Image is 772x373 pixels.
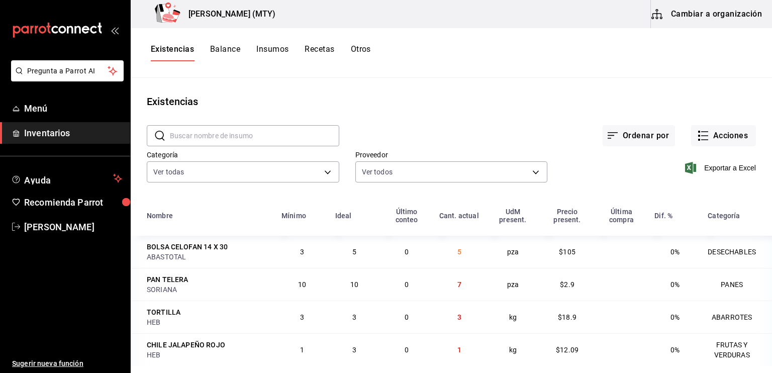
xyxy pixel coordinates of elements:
div: CHILE JALAPEÑO ROJO [147,340,225,350]
button: Otros [351,44,371,61]
td: kg [486,301,540,333]
span: 7 [457,281,461,289]
button: Ordenar por [603,125,675,146]
span: 0 [405,346,409,354]
span: Sugerir nueva función [12,358,122,369]
span: 10 [298,281,306,289]
button: Exportar a Excel [687,162,756,174]
span: 3 [300,313,304,321]
div: Existencias [147,94,198,109]
span: Inventarios [24,126,122,140]
a: Pregunta a Parrot AI [7,73,124,83]
button: Recetas [305,44,334,61]
div: BOLSA CELOFAN 14 X 30 [147,242,228,252]
div: UdM present. [492,208,534,224]
span: 0 [405,313,409,321]
td: pza [486,268,540,301]
button: Pregunta a Parrot AI [11,60,124,81]
label: Categoría [147,151,339,158]
span: 5 [457,248,461,256]
span: $105 [559,248,575,256]
span: 1 [300,346,304,354]
div: Ideal [335,212,352,220]
span: $18.9 [558,313,576,321]
span: Ver todas [153,167,184,177]
span: 10 [350,281,358,289]
div: Dif. % [654,212,672,220]
button: Existencias [151,44,194,61]
span: $12.09 [556,346,578,354]
div: Precio present. [546,208,588,224]
input: Buscar nombre de insumo [170,126,339,146]
div: navigation tabs [151,44,371,61]
span: Ayuda [24,172,109,184]
div: Última compra [601,208,643,224]
button: Insumos [256,44,288,61]
span: Pregunta a Parrot AI [27,66,108,76]
div: Nombre [147,212,173,220]
span: 3 [457,313,461,321]
td: ABARROTES [702,301,772,333]
span: 3 [352,313,356,321]
span: 3 [352,346,356,354]
span: Recomienda Parrot [24,196,122,209]
div: Último conteo [386,208,427,224]
div: PAN TELERA [147,274,188,285]
td: pza [486,236,540,268]
span: 0% [670,313,680,321]
span: $2.9 [560,281,574,289]
span: 0% [670,281,680,289]
div: ABASTOTAL [147,252,269,262]
button: Acciones [691,125,756,146]
div: Mínimo [281,212,306,220]
label: Proveedor [355,151,548,158]
div: HEB [147,350,269,360]
div: SORIANA [147,285,269,295]
h3: [PERSON_NAME] (MTY) [180,8,276,20]
span: 1 [457,346,461,354]
td: PANES [702,268,772,301]
span: Menú [24,102,122,115]
td: kg [486,333,540,366]
span: 0 [405,248,409,256]
span: 0 [405,281,409,289]
span: 3 [300,248,304,256]
div: TORTILLA [147,307,180,317]
div: HEB [147,317,269,327]
button: open_drawer_menu [111,26,119,34]
span: Ver todos [362,167,393,177]
div: Categoría [708,212,740,220]
td: FRUTAS Y VERDURAS [702,333,772,366]
span: 0% [670,248,680,256]
div: Cant. actual [439,212,479,220]
td: DESECHABLES [702,236,772,268]
span: 0% [670,346,680,354]
span: 5 [352,248,356,256]
span: [PERSON_NAME] [24,220,122,234]
button: Balance [210,44,240,61]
